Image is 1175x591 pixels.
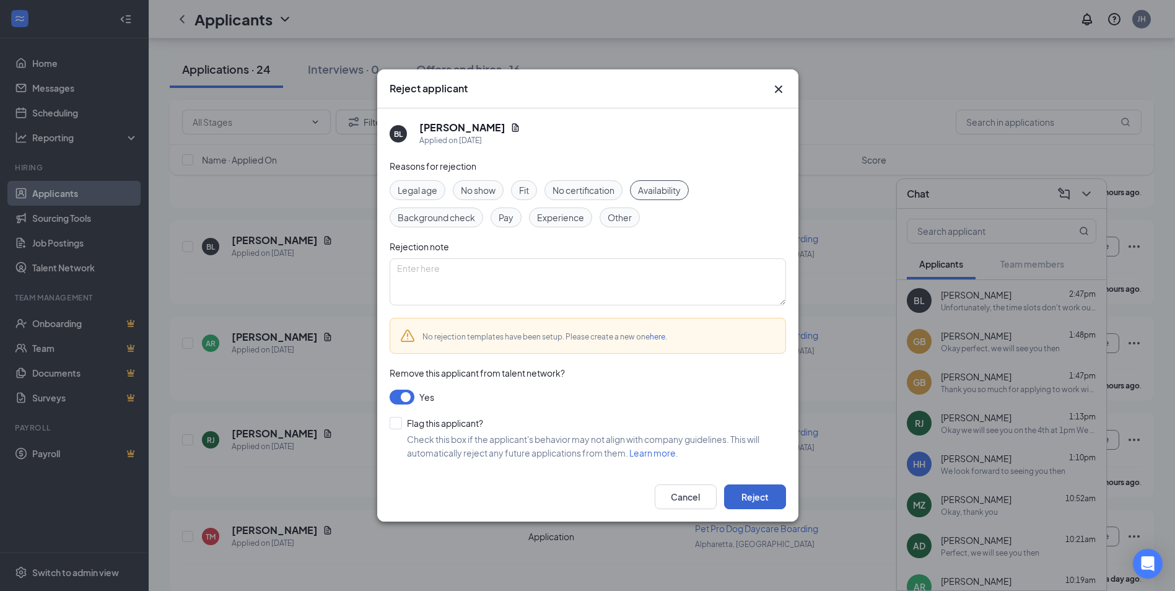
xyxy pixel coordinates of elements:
[638,183,681,197] span: Availability
[400,328,415,343] svg: Warning
[1133,549,1163,579] div: Open Intercom Messenger
[655,484,717,509] button: Cancel
[419,134,520,147] div: Applied on [DATE]
[724,484,786,509] button: Reject
[422,332,667,341] span: No rejection templates have been setup. Please create a new one .
[390,160,476,172] span: Reasons for rejection
[398,211,475,224] span: Background check
[419,390,434,405] span: Yes
[390,82,468,95] h3: Reject applicant
[629,447,678,458] a: Learn more.
[608,211,632,224] span: Other
[537,211,584,224] span: Experience
[461,183,496,197] span: No show
[650,332,665,341] a: here
[519,183,529,197] span: Fit
[394,129,403,139] div: BL
[771,82,786,97] svg: Cross
[407,434,759,458] span: Check this box if the applicant's behavior may not align with company guidelines. This will autom...
[553,183,614,197] span: No certification
[771,82,786,97] button: Close
[390,367,565,379] span: Remove this applicant from talent network?
[390,241,449,252] span: Rejection note
[510,123,520,133] svg: Document
[419,121,505,134] h5: [PERSON_NAME]
[398,183,437,197] span: Legal age
[499,211,513,224] span: Pay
